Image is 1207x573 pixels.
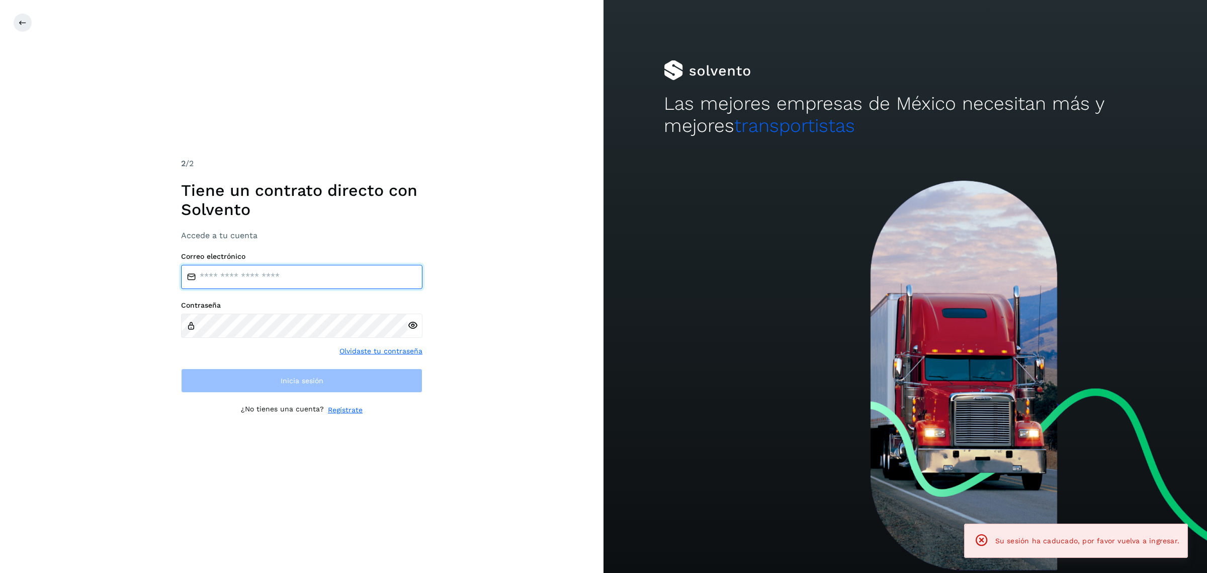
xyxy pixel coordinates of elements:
[241,405,324,415] p: ¿No tienes una cuenta?
[328,405,363,415] a: Regístrate
[181,369,422,393] button: Inicia sesión
[181,301,422,310] label: Contraseña
[664,93,1147,137] h2: Las mejores empresas de México necesitan más y mejores
[181,158,422,170] div: /2
[181,231,422,240] h3: Accede a tu cuenta
[281,377,323,384] span: Inicia sesión
[181,159,186,168] span: 2
[995,537,1179,545] span: Su sesión ha caducado, por favor vuelva a ingresar.
[734,115,855,136] span: transportistas
[181,181,422,220] h1: Tiene un contrato directo con Solvento
[181,252,422,261] label: Correo electrónico
[339,346,422,356] a: Olvidaste tu contraseña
